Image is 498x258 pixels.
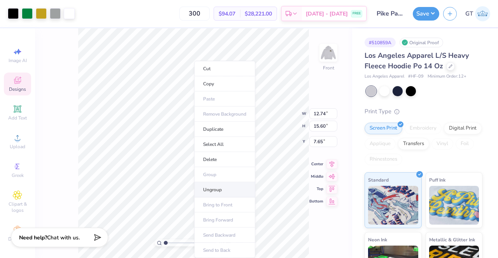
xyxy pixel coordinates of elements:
[431,138,453,150] div: Vinyl
[365,38,396,47] div: # 510859A
[12,172,24,178] span: Greek
[371,6,409,21] input: Untitled Design
[352,11,361,16] span: FREE
[194,61,255,76] li: Cut
[365,123,402,134] div: Screen Print
[4,201,31,213] span: Clipart & logos
[408,73,424,80] span: # HF-09
[368,235,387,244] span: Neon Ink
[365,138,396,150] div: Applique
[323,64,334,71] div: Front
[368,176,389,184] span: Standard
[398,138,429,150] div: Transfers
[365,51,469,71] span: Los Angeles Apparel L/S Heavy Fleece Hoodie Po 14 Oz
[8,236,27,242] span: Decorate
[309,199,323,204] span: Bottom
[245,10,272,18] span: $28,221.00
[219,10,235,18] span: $94.07
[429,186,479,225] img: Puff Ink
[428,73,466,80] span: Minimum Order: 12 +
[9,86,26,92] span: Designs
[194,137,255,152] li: Select All
[400,38,443,47] div: Original Proof
[306,10,348,18] span: [DATE] - [DATE]
[475,6,490,21] img: Gayathree Thangaraj
[444,123,482,134] div: Digital Print
[365,154,402,165] div: Rhinestones
[413,7,439,21] button: Save
[194,182,255,197] li: Ungroup
[8,115,27,121] span: Add Text
[365,73,404,80] span: Los Angeles Apparel
[321,45,336,61] img: Front
[194,152,255,167] li: Delete
[309,186,323,192] span: Top
[10,144,25,150] span: Upload
[47,234,80,241] span: Chat with us.
[309,174,323,179] span: Middle
[19,234,47,241] strong: Need help?
[179,7,210,21] input: – –
[465,6,490,21] a: GT
[194,122,255,137] li: Duplicate
[368,186,418,225] img: Standard
[9,57,27,64] span: Image AI
[429,235,475,244] span: Metallic & Glitter Ink
[194,76,255,92] li: Copy
[429,176,445,184] span: Puff Ink
[465,9,473,18] span: GT
[456,138,474,150] div: Foil
[309,161,323,167] span: Center
[365,107,482,116] div: Print Type
[405,123,442,134] div: Embroidery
